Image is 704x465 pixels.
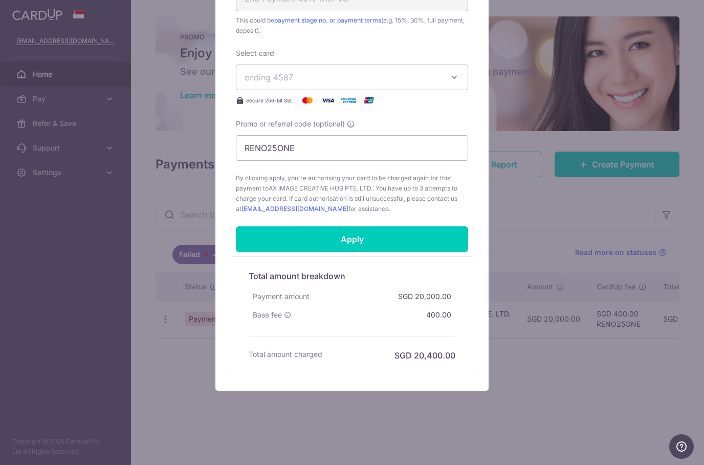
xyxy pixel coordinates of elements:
iframe: Opens a widget where you can find more information [669,434,694,460]
span: Base fee [253,310,282,320]
label: Select card [236,48,274,58]
h6: Total amount charged [249,349,322,360]
span: AX IMAGE CREATIVE HUB PTE. LTD. [269,184,372,192]
h5: Total amount breakdown [249,270,455,282]
div: Payment amount [249,287,314,306]
img: American Express [338,94,359,107]
h6: SGD 20,400.00 [394,349,455,362]
span: Secure 256-bit SSL [246,96,293,104]
span: ending 4587 [245,72,293,82]
button: ending 4587 [236,65,468,90]
a: payment stage no. or payment terms [274,16,381,24]
a: [EMAIL_ADDRESS][DOMAIN_NAME] [241,205,348,213]
div: 400.00 [422,306,455,324]
img: Visa [318,94,338,107]
span: By clicking apply, you're authorising your card to be charged again for this payment to . You hav... [236,173,468,214]
img: UnionPay [359,94,379,107]
span: Promo or referral code (optional) [236,119,345,129]
span: This could be (e.g. 15%, 30%, full payment, deposit). [236,15,468,36]
img: Mastercard [297,94,318,107]
input: Apply [236,226,468,252]
div: SGD 20,000.00 [394,287,455,306]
